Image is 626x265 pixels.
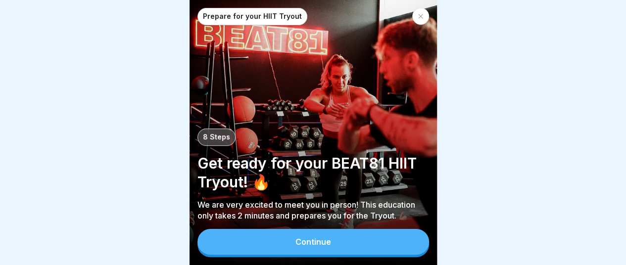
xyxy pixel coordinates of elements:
p: 8 Steps [203,133,230,141]
p: We are very excited to meet you in person! This education only takes 2 minutes and prepares you f... [197,199,429,221]
div: Continue [295,237,331,246]
button: Continue [197,229,429,255]
p: Get ready for your BEAT81 HIIT Tryout! 🔥 [197,154,429,191]
p: Prepare for your HIIT Tryout [203,12,302,21]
